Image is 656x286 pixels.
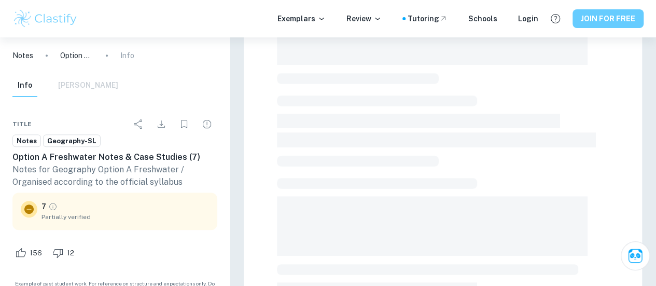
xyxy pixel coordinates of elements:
a: Schools [468,13,497,24]
a: Tutoring [408,13,448,24]
a: Geography-SL [43,134,101,147]
p: Review [346,13,382,24]
button: Help and Feedback [547,10,564,28]
div: Share [128,114,149,134]
div: Report issue [197,114,217,134]
span: Title [12,119,32,129]
span: 156 [24,248,48,258]
a: Login [518,13,538,24]
a: Grade partially verified [48,202,58,211]
span: 12 [61,248,80,258]
button: Info [12,74,37,97]
span: Notes [13,136,40,146]
div: Dislike [50,244,80,261]
p: Notes for Geography Option A Freshwater / Organised according to the official syllabus [12,164,217,188]
span: Geography-SL [44,136,100,146]
p: Exemplars [277,13,326,24]
button: Ask Clai [621,241,650,270]
span: Partially verified [41,212,209,222]
a: Notes [12,50,33,61]
div: Download [151,114,172,134]
p: Option A Freshwater Notes & Case Studies (7) [60,50,93,61]
img: Clastify logo [12,8,78,29]
h6: Option A Freshwater Notes & Case Studies (7) [12,151,217,164]
div: Like [12,244,48,261]
button: JOIN FOR FREE [573,9,644,28]
a: Notes [12,134,41,147]
div: Bookmark [174,114,194,134]
p: 7 [41,201,46,212]
p: Info [120,50,134,61]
